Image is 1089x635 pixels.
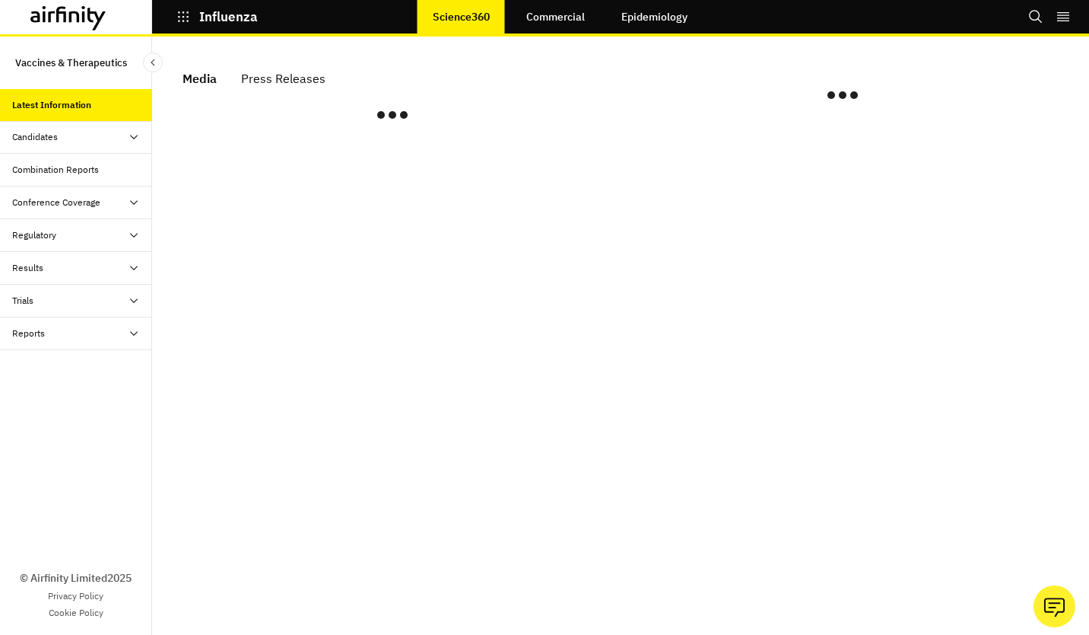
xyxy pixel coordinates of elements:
div: Combination Reports [12,163,99,177]
button: Search [1028,4,1043,30]
div: Regulatory [12,228,56,242]
p: © Airfinity Limited 2025 [20,570,132,586]
p: Vaccines & Therapeutics [15,49,127,77]
a: Privacy Policy [48,589,103,603]
div: Latest Information [12,98,91,112]
div: Press Releases [241,67,325,90]
div: Conference Coverage [12,196,100,209]
div: Trials [12,294,33,308]
button: Close Sidebar [143,53,163,72]
button: Ask our analysts [1033,586,1075,627]
button: Influenza [176,4,258,30]
p: Influenza [199,10,258,24]
div: Results [12,261,43,275]
a: Cookie Policy [49,606,103,620]
div: Reports [12,327,45,340]
p: Science360 [433,11,490,23]
div: Media [183,67,217,90]
div: Candidates [12,130,58,144]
